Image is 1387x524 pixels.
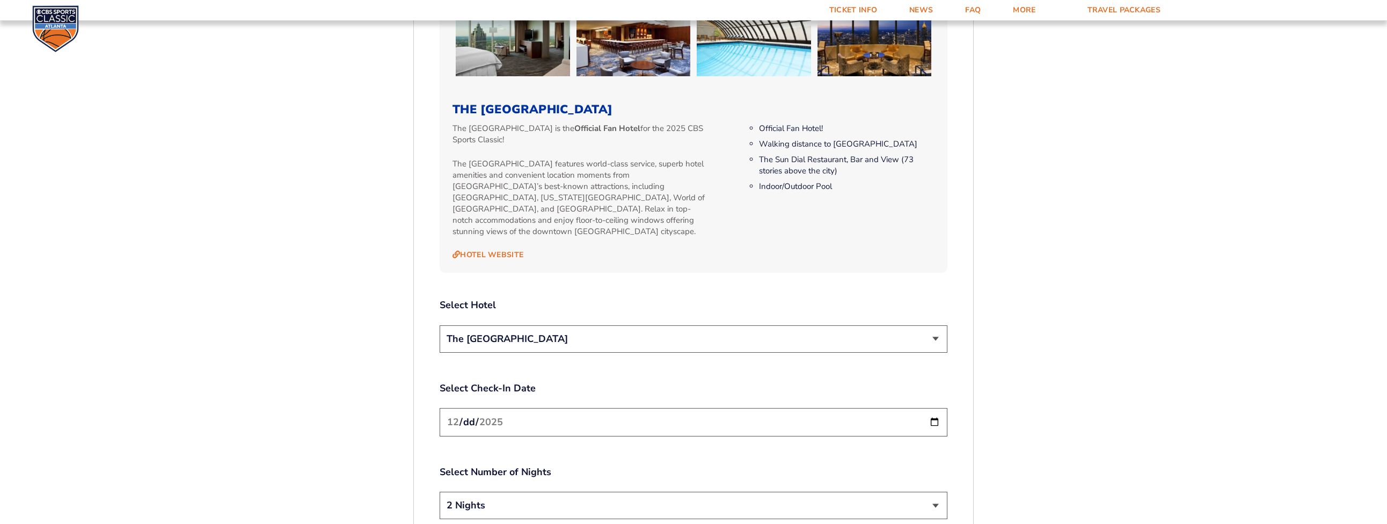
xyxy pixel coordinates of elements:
img: CBS Sports Classic [32,5,79,52]
strong: Official Fan Hotel [574,123,640,134]
label: Select Hotel [440,299,947,312]
label: Select Number of Nights [440,465,947,479]
a: Hotel Website [452,250,523,260]
p: The [GEOGRAPHIC_DATA] features world-class service, superb hotel amenities and convenient locatio... [452,158,710,237]
h3: The [GEOGRAPHIC_DATA] [452,103,935,117]
label: Select Check-In Date [440,382,947,395]
li: Walking distance to [GEOGRAPHIC_DATA] [759,139,935,150]
li: Indoor/Outdoor Pool [759,181,935,192]
li: Official Fan Hotel! [759,123,935,134]
li: The Sun Dial Restaurant, Bar and View (73 stories above the city) [759,154,935,177]
p: The [GEOGRAPHIC_DATA] is the for the 2025 CBS Sports Classic! [452,123,710,145]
